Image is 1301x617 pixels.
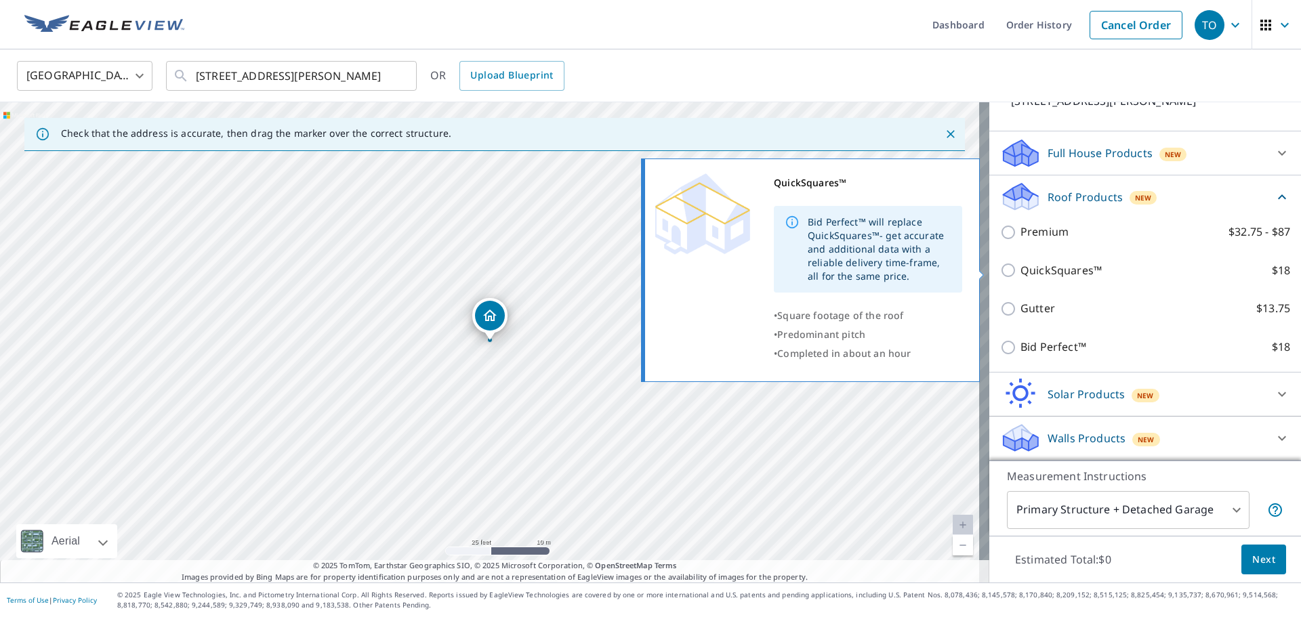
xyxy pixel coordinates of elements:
a: Cancel Order [1090,11,1182,39]
span: Next [1252,551,1275,568]
span: New [1138,434,1155,445]
a: Privacy Policy [53,595,97,605]
span: Your report will include the primary structure and a detached garage if one exists. [1267,502,1283,518]
div: Solar ProductsNew [1000,378,1290,410]
span: New [1135,192,1152,203]
span: © 2025 TomTom, Earthstar Geographics SIO, © 2025 Microsoft Corporation, © [313,560,677,572]
p: $32.75 - $87 [1228,224,1290,240]
p: Walls Products [1048,430,1126,446]
p: Premium [1020,224,1069,240]
div: [GEOGRAPHIC_DATA] [17,57,152,95]
a: Current Level 20, Zoom In Disabled [953,515,973,535]
button: Close [942,125,959,143]
div: Dropped pin, building 1, Residential property, 14114 Nelson Ct Basehor, KS 66007 [472,298,508,340]
span: Predominant pitch [777,328,865,341]
div: Primary Structure + Detached Garage [1007,491,1250,529]
p: © 2025 Eagle View Technologies, Inc. and Pictometry International Corp. All Rights Reserved. Repo... [117,590,1294,610]
span: Completed in about an hour [777,347,911,360]
div: • [774,325,962,344]
a: Current Level 20, Zoom Out [953,535,973,555]
input: Search by address or latitude-longitude [196,57,389,95]
img: EV Logo [24,15,184,35]
span: New [1137,390,1154,401]
p: Full House Products [1048,145,1153,161]
p: $18 [1272,339,1290,356]
span: New [1165,149,1182,160]
div: • [774,344,962,363]
div: TO [1195,10,1224,40]
p: $13.75 [1256,300,1290,317]
div: Bid Perfect™ will replace QuickSquares™- get accurate and additional data with a reliable deliver... [808,210,951,289]
div: Full House ProductsNew [1000,137,1290,169]
p: QuickSquares™ [1020,262,1102,279]
p: Gutter [1020,300,1055,317]
p: Measurement Instructions [1007,468,1283,484]
p: $18 [1272,262,1290,279]
div: • [774,306,962,325]
span: Upload Blueprint [470,67,553,84]
span: Square footage of the roof [777,309,903,322]
p: Estimated Total: $0 [1004,545,1122,574]
div: Aerial [47,524,84,558]
a: Upload Blueprint [459,61,564,91]
div: Walls ProductsNew [1000,422,1290,454]
p: Solar Products [1048,386,1125,402]
button: Next [1241,545,1286,575]
p: Roof Products [1048,189,1123,205]
div: QuickSquares™ [774,173,962,192]
p: | [7,596,97,604]
p: Check that the address is accurate, then drag the marker over the correct structure. [61,127,451,140]
div: Roof ProductsNew [1000,181,1290,213]
div: Aerial [16,524,117,558]
p: Bid Perfect™ [1020,339,1086,356]
img: Premium [655,173,750,255]
a: OpenStreetMap [595,560,652,570]
a: Terms [655,560,677,570]
div: OR [430,61,564,91]
a: Terms of Use [7,595,49,605]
